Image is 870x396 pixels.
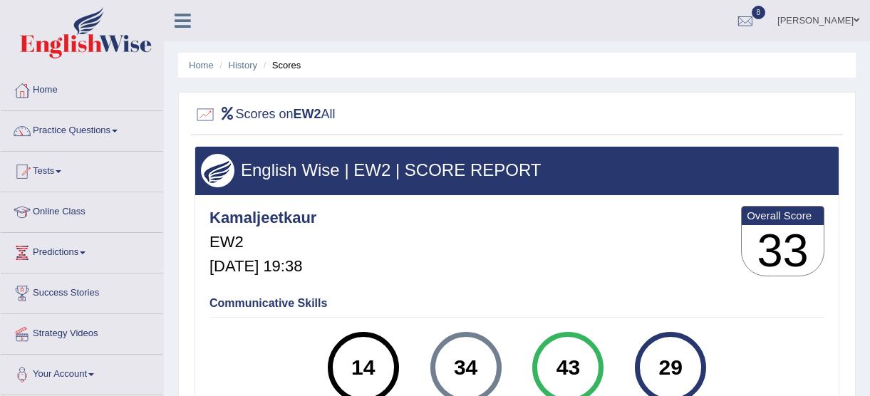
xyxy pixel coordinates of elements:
[260,58,301,72] li: Scores
[294,107,321,121] b: EW2
[209,209,316,226] h4: Kamaljeetkaur
[189,60,214,71] a: Home
[1,355,163,390] a: Your Account
[1,192,163,228] a: Online Class
[209,297,824,310] h4: Communicative Skills
[752,6,766,19] span: 8
[1,111,163,147] a: Practice Questions
[742,225,824,276] h3: 33
[1,314,163,350] a: Strategy Videos
[1,71,163,106] a: Home
[209,234,316,251] h5: EW2
[209,258,316,275] h5: [DATE] 19:38
[195,104,336,125] h2: Scores on All
[229,60,257,71] a: History
[1,273,163,309] a: Success Stories
[1,233,163,269] a: Predictions
[201,161,833,179] h3: English Wise | EW2 | SCORE REPORT
[201,154,234,187] img: wings.png
[747,209,819,222] b: Overall Score
[1,152,163,187] a: Tests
